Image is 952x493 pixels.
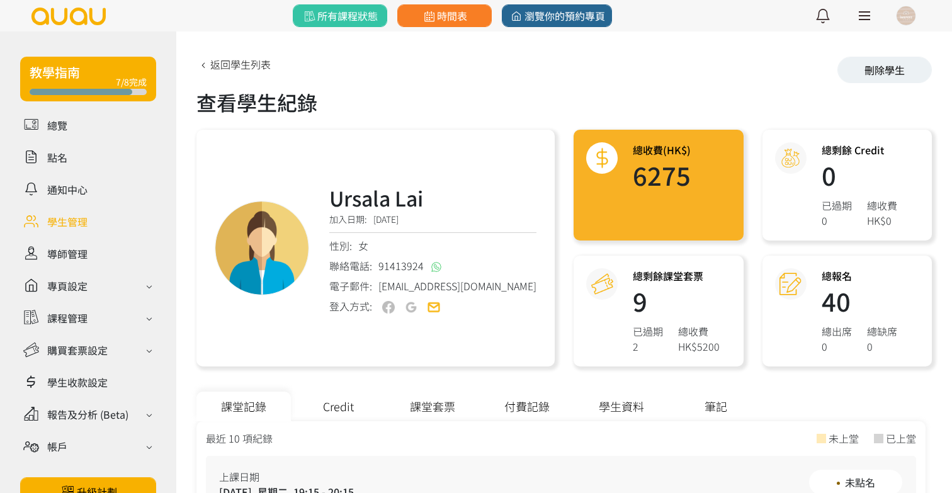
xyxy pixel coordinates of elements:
[397,4,492,27] a: 時間表
[867,213,897,228] div: HK$0
[206,431,273,446] div: 最近 10 項紀錄
[196,57,271,72] a: 返回學生列表
[633,162,691,188] h1: 6275
[378,278,536,293] span: [EMAIL_ADDRESS][DOMAIN_NAME]
[867,198,897,213] div: 總收費
[678,324,720,339] div: 總收費
[196,392,291,421] div: 課堂記錄
[385,392,480,421] div: 課堂套票
[633,268,720,283] h3: 總剩餘課堂套票
[886,431,916,446] div: 已上堂
[47,407,128,422] div: 報告及分析 (Beta)
[293,4,387,27] a: 所有課程狀態
[822,288,897,314] h1: 40
[431,262,441,272] img: whatsapp@2x.png
[502,4,612,27] a: 瀏覽你的預約專頁
[329,238,536,253] div: 性別:
[329,258,536,273] div: 聯絡電話:
[291,392,385,421] div: Credit
[421,8,467,23] span: 時間表
[867,324,897,339] div: 總缺席
[329,213,536,233] div: 加入日期:
[329,278,536,293] div: 電子郵件:
[633,324,663,339] div: 已過期
[633,339,663,354] div: 2
[822,213,852,228] div: 0
[329,298,372,314] div: 登入方式:
[822,162,897,188] h1: 0
[373,213,399,225] span: [DATE]
[47,278,88,293] div: 專頁設定
[358,238,368,253] span: 女
[837,57,932,83] div: 刪除學生
[329,183,536,213] h3: Ursala Lai
[405,301,417,314] img: user-google-off.png
[47,439,67,454] div: 帳戶
[591,147,613,169] img: total@2x.png
[219,469,354,484] div: 上課日期
[47,310,88,326] div: 課程管理
[47,343,108,358] div: 購買套票設定
[509,8,605,23] span: 瀏覽你的預約專頁
[480,392,574,421] div: 付費記錄
[779,147,802,169] img: credit@2x.png
[428,301,440,314] img: user-email-on.png
[822,324,852,339] div: 總出席
[382,301,395,314] img: user-fb-off.png
[378,258,424,273] span: 91413924
[633,142,691,157] h3: 總收費(HK$)
[822,339,852,354] div: 0
[30,8,107,25] img: logo.svg
[779,273,802,295] img: attendance@2x.png
[678,339,720,354] div: HK$5200
[822,268,897,283] h3: 總報名
[302,8,378,23] span: 所有課程狀態
[669,392,763,421] div: 筆記
[574,392,669,421] div: 學生資料
[822,142,897,157] h3: 總剩餘 Credit
[867,339,897,354] div: 0
[822,198,852,213] div: 已過期
[633,288,720,314] h1: 9
[196,87,932,117] div: 查看學生紀錄
[591,273,613,295] img: courseCredit@2x.png
[829,431,859,446] div: 未上堂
